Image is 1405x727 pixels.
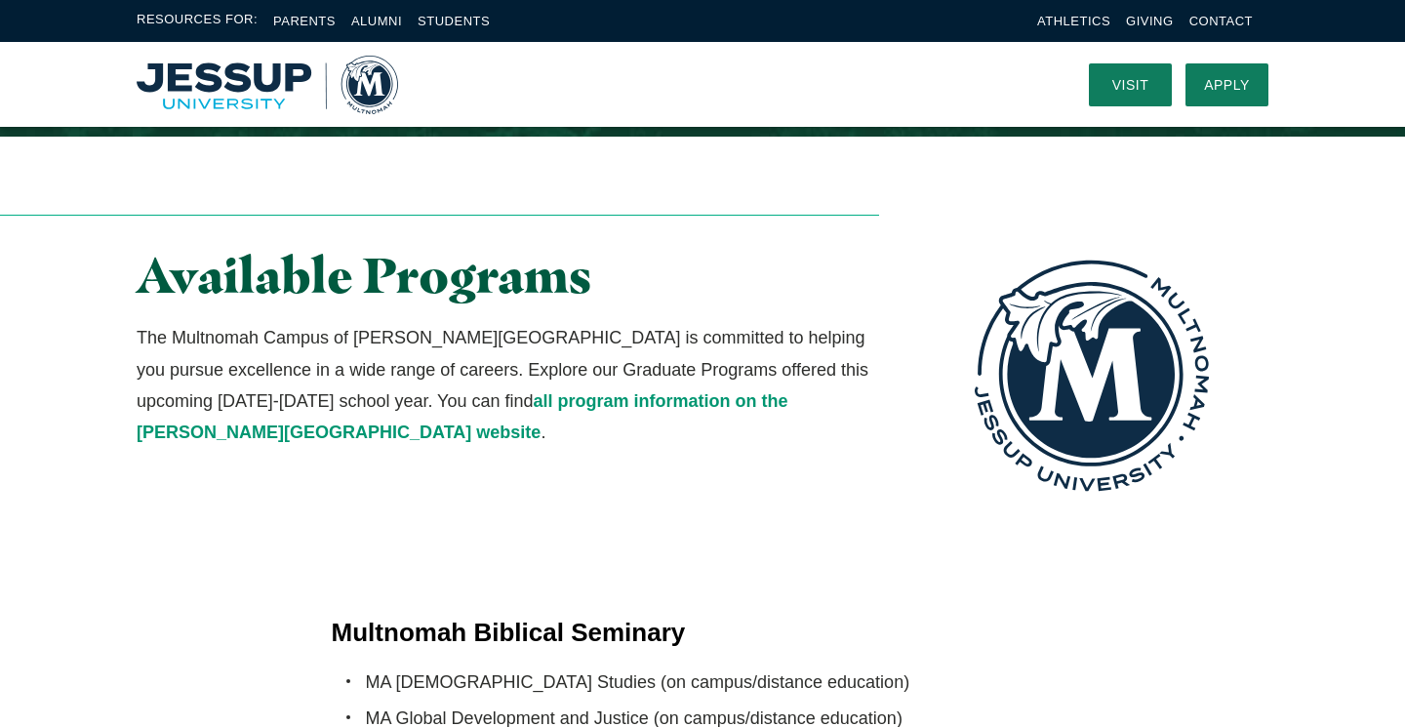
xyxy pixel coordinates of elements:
[1089,63,1172,106] a: Visit
[137,56,398,114] img: Multnomah University Logo
[1126,14,1174,28] a: Giving
[137,322,879,449] p: The Multnomah Campus of [PERSON_NAME][GEOGRAPHIC_DATA] is committed to helping you pursue excelle...
[418,14,490,28] a: Students
[332,615,1074,650] h4: Multnomah Biblical Seminary
[1185,63,1268,106] a: Apply
[137,56,398,114] a: Home
[351,14,402,28] a: Alumni
[137,249,879,303] h2: Available Programs
[273,14,336,28] a: Parents
[366,666,1074,698] li: MA [DEMOGRAPHIC_DATA] Studies (on campus/distance education)
[137,10,258,32] span: Resources For:
[1037,14,1110,28] a: Athletics
[1189,14,1253,28] a: Contact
